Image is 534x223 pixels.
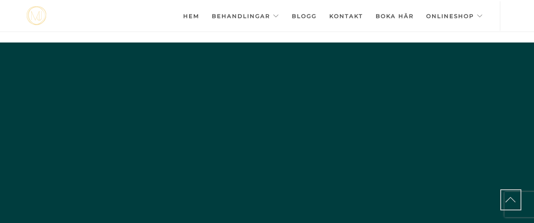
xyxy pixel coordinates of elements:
a: Boka här [376,1,414,31]
a: Blogg [292,1,317,31]
img: mjstudio [27,6,46,25]
a: Behandlingar [212,1,279,31]
a: mjstudio mjstudio mjstudio [27,6,46,25]
a: Hem [183,1,199,31]
a: Onlineshop [426,1,483,31]
a: Kontakt [329,1,363,31]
